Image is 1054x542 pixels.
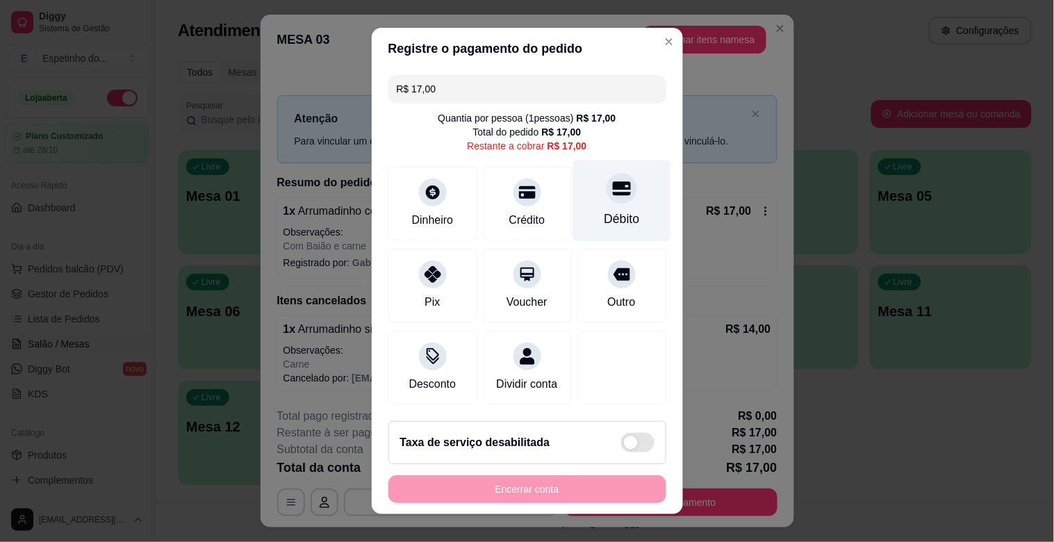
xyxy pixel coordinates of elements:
[400,434,550,451] h2: Taxa de serviço desabilitada
[577,111,616,125] div: R$ 17,00
[604,210,639,228] div: Débito
[409,376,456,393] div: Desconto
[372,28,683,69] header: Registre o pagamento do pedido
[473,125,582,139] div: Total do pedido
[542,125,582,139] div: R$ 17,00
[607,294,635,311] div: Outro
[658,31,680,53] button: Close
[438,111,616,125] div: Quantia por pessoa ( 1 pessoas)
[412,212,454,229] div: Dinheiro
[467,139,586,153] div: Restante a cobrar
[496,376,557,393] div: Dividir conta
[509,212,545,229] div: Crédito
[397,75,658,103] input: Ex.: hambúrguer de cordeiro
[547,139,587,153] div: R$ 17,00
[507,294,547,311] div: Voucher
[425,294,440,311] div: Pix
